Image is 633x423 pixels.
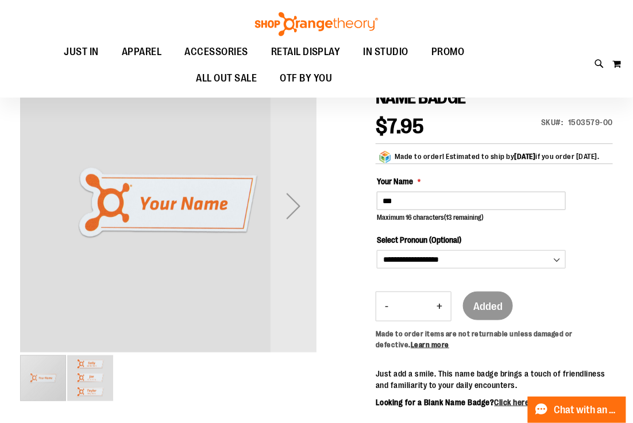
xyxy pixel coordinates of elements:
[411,340,449,349] a: Learn more
[20,56,317,352] img: Product image for NAME BADGE
[528,397,627,423] button: Chat with an Expert
[515,152,536,161] span: [DATE]
[376,329,613,350] div: Made to order items are not returnable unless damaged or defective.
[376,88,466,107] span: NAME BADGE
[377,235,461,245] span: Select Pronoun (Optional)
[495,398,559,407] a: Click here to view.
[444,214,484,222] span: (13 remaining)
[377,177,413,186] span: Your Name
[280,65,333,91] span: OTF BY YOU
[541,118,563,127] strong: SKU
[253,12,380,36] img: Shop Orangetheory
[64,39,99,65] span: JUST IN
[20,58,317,354] div: Product image for NAME BADGE
[428,292,451,321] button: Increase product quantity
[568,117,613,128] div: 1503579-00
[271,58,317,354] div: Next
[376,398,559,407] b: Looking for a Blank Name Badge?
[554,405,619,416] span: Chat with an Expert
[395,151,600,164] div: Made to order! Estimated to ship by if you order [DATE].
[364,39,409,65] span: IN STUDIO
[431,39,465,65] span: PROMO
[376,292,397,321] button: Decrease product quantity
[20,354,67,402] div: image 1 of 2
[376,115,424,138] span: $7.95
[271,39,341,65] span: RETAIL DISPLAY
[67,355,113,401] img: Alternate image #1 for 1503579-00
[20,58,317,402] div: carousel
[376,368,613,391] p: Just add a smile. This name badge brings a touch of friendliness and familiarity to your daily en...
[184,39,248,65] span: ACCESSORIES
[196,65,257,91] span: ALL OUT SALE
[122,39,162,65] span: APPAREL
[397,293,428,320] input: Product quantity
[377,213,566,223] p: Maximum 16 characters
[67,354,113,402] div: image 2 of 2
